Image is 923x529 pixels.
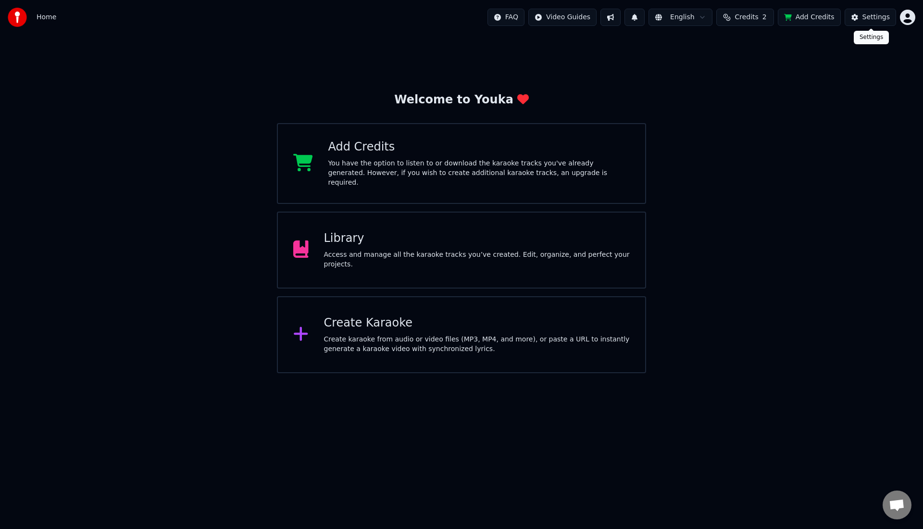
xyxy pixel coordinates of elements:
div: Library [324,231,630,246]
div: Settings [854,31,889,44]
div: Settings [862,13,890,22]
div: Access and manage all the karaoke tracks you’ve created. Edit, organize, and perfect your projects. [324,250,630,269]
span: Credits [735,13,758,22]
div: Create Karaoke [324,315,630,331]
nav: breadcrumb [37,13,56,22]
div: You have the option to listen to or download the karaoke tracks you've already generated. However... [328,159,630,188]
span: Home [37,13,56,22]
a: Open chat [883,491,911,519]
button: Settings [845,9,896,26]
img: youka [8,8,27,27]
button: Credits2 [716,9,774,26]
span: 2 [762,13,767,22]
div: Welcome to Youka [394,92,529,108]
div: Add Credits [328,139,630,155]
button: FAQ [487,9,524,26]
div: Create karaoke from audio or video files (MP3, MP4, and more), or paste a URL to instantly genera... [324,335,630,354]
button: Video Guides [528,9,597,26]
button: Add Credits [778,9,841,26]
